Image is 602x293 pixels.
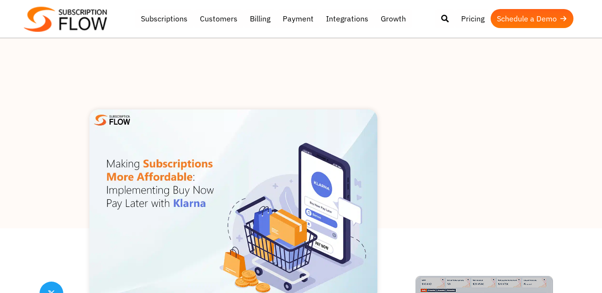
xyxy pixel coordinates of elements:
[244,9,276,28] a: Billing
[276,9,320,28] a: Payment
[135,9,194,28] a: Subscriptions
[491,9,573,28] a: Schedule a Demo
[455,9,491,28] a: Pricing
[24,7,107,32] img: Subscriptionflow
[194,9,244,28] a: Customers
[375,9,412,28] a: Growth
[320,9,375,28] a: Integrations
